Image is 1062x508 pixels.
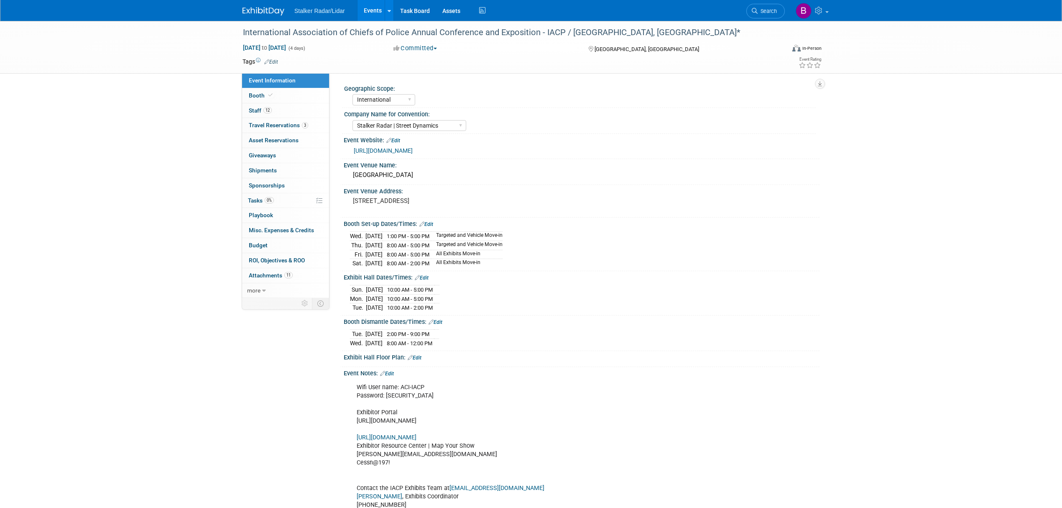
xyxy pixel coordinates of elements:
a: Playbook [242,208,329,223]
span: 8:00 AM - 12:00 PM [387,340,432,346]
span: 1:00 PM - 5:00 PM [387,233,429,239]
a: [PERSON_NAME] [357,493,402,500]
span: [GEOGRAPHIC_DATA], [GEOGRAPHIC_DATA] [595,46,699,52]
a: Misc. Expenses & Credits [242,223,329,238]
span: Giveaways [249,152,276,159]
td: Targeted and Vehicle Move-in [431,232,503,241]
a: Edit [264,59,278,65]
td: [DATE] [366,294,383,303]
span: Event Information [249,77,296,84]
td: [DATE] [365,232,383,241]
div: Company Name for Convention: [344,108,816,118]
div: Exhibit Hall Dates/Times: [344,271,819,282]
span: Travel Reservations [249,122,308,128]
a: Edit [415,275,429,281]
a: Search [746,4,785,18]
td: [DATE] [365,330,383,339]
span: 2:00 PM - 9:00 PM [387,331,429,337]
a: Asset Reservations [242,133,329,148]
pre: [STREET_ADDRESS] [353,197,533,205]
a: Edit [429,319,442,325]
img: ExhibitDay [243,7,284,15]
a: Shipments [242,163,329,178]
span: [DATE] [DATE] [243,44,286,51]
td: Tue. [350,330,365,339]
span: Sponsorships [249,182,285,189]
div: Booth Set-up Dates/Times: [344,218,819,228]
td: [DATE] [365,259,383,268]
a: Giveaways [242,148,329,163]
div: International Association of Chiefs of Police Annual Conference and Exposition - IACP / [GEOGRAPH... [240,25,772,40]
td: [DATE] [365,250,383,259]
a: Edit [408,355,421,361]
td: Sat. [350,259,365,268]
span: (4 days) [288,46,305,51]
span: 11 [284,272,293,278]
td: Sun. [350,285,366,295]
a: ROI, Objectives & ROO [242,253,329,268]
td: Mon. [350,294,366,303]
span: 0% [265,197,274,203]
td: All Exhibits Move-in [431,250,503,259]
div: In-Person [802,45,822,51]
span: 8:00 AM - 5:00 PM [387,242,429,249]
div: Event Venue Name: [344,159,819,169]
div: Event Rating [799,57,821,62]
a: Event Information [242,73,329,88]
td: Wed. [350,232,365,241]
a: Booth [242,88,329,103]
span: Staff [249,107,272,114]
td: Tags [243,57,278,66]
td: Tue. [350,303,366,312]
span: 3 [302,122,308,128]
a: Tasks0% [242,193,329,208]
span: Playbook [249,212,273,218]
td: Thu. [350,241,365,250]
a: Edit [386,138,400,144]
span: 12 [263,107,272,113]
a: more [242,283,329,298]
div: Booth Dismantle Dates/Times: [344,316,819,326]
a: Sponsorships [242,178,329,193]
td: Wed. [350,339,365,347]
div: Exhibit Hall Floor Plan: [344,351,819,362]
td: Targeted and Vehicle Move-in [431,241,503,250]
span: to [260,44,268,51]
span: Shipments [249,167,277,174]
a: [EMAIL_ADDRESS][DOMAIN_NAME] [449,485,544,492]
button: Committed [391,44,440,53]
div: Event Venue Address: [344,185,819,195]
a: Staff12 [242,103,329,118]
a: Edit [419,221,433,227]
a: Budget [242,238,329,253]
span: Search [758,8,777,14]
span: 8:00 AM - 2:00 PM [387,260,429,267]
span: Misc. Expenses & Credits [249,227,314,233]
img: Brooke Journet [796,3,812,19]
td: All Exhibits Move-in [431,259,503,268]
div: Geographic Scope: [344,82,816,93]
span: 10:00 AM - 5:00 PM [387,296,433,302]
span: ROI, Objectives & ROO [249,257,305,264]
i: Booth reservation complete [268,93,273,97]
span: 10:00 AM - 2:00 PM [387,305,433,311]
td: [DATE] [366,285,383,295]
span: 8:00 AM - 5:00 PM [387,251,429,258]
img: Format-Inperson.png [792,45,801,51]
a: Travel Reservations3 [242,118,329,133]
a: Attachments11 [242,268,329,283]
div: Event Format [735,44,822,56]
td: Toggle Event Tabs [312,298,329,309]
span: more [247,287,260,294]
div: Event Website: [344,134,819,145]
td: Fri. [350,250,365,259]
span: Budget [249,242,268,249]
div: [GEOGRAPHIC_DATA] [350,169,813,182]
a: Edit [380,371,394,377]
td: Personalize Event Tab Strip [298,298,312,309]
a: [URL][DOMAIN_NAME] [354,147,413,154]
a: [URL][DOMAIN_NAME] [357,434,416,441]
span: Asset Reservations [249,137,299,144]
span: Stalker Radar/Lidar [294,8,345,14]
span: Booth [249,92,274,99]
